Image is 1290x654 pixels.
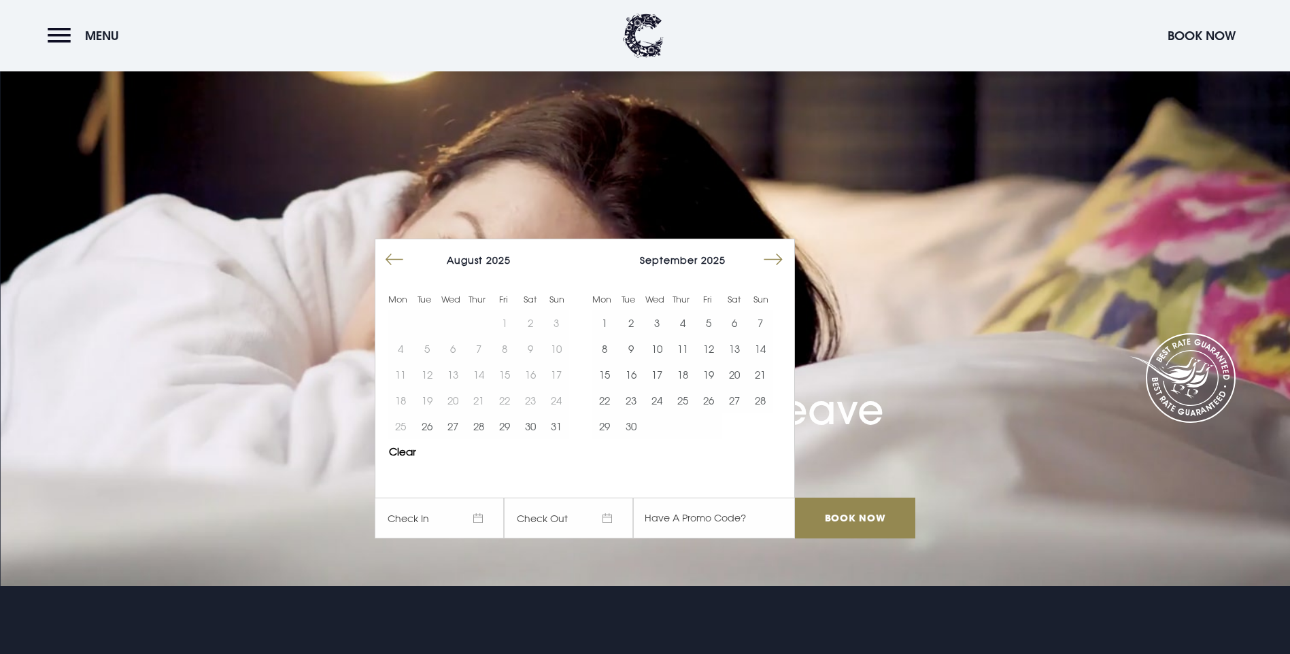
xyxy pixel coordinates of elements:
[492,413,517,439] button: 29
[1161,21,1242,50] button: Book Now
[696,388,722,413] td: Choose Friday, September 26, 2025 as your start date.
[466,413,492,439] button: 28
[592,413,617,439] button: 29
[644,388,670,413] td: Choose Wednesday, September 24, 2025 as your start date.
[722,388,747,413] button: 27
[670,388,696,413] td: Choose Thursday, September 25, 2025 as your start date.
[747,336,773,362] td: Choose Sunday, September 14, 2025 as your start date.
[617,388,643,413] button: 23
[48,21,126,50] button: Menu
[592,388,617,413] button: 22
[440,413,466,439] button: 27
[617,388,643,413] td: Choose Tuesday, September 23, 2025 as your start date.
[747,336,773,362] button: 14
[592,362,617,388] td: Choose Monday, September 15, 2025 as your start date.
[375,498,504,538] span: Check In
[722,310,747,336] button: 6
[440,413,466,439] td: Choose Wednesday, August 27, 2025 as your start date.
[592,336,617,362] button: 8
[617,336,643,362] button: 9
[466,413,492,439] td: Choose Thursday, August 28, 2025 as your start date.
[696,336,722,362] td: Choose Friday, September 12, 2025 as your start date.
[617,310,643,336] button: 2
[592,336,617,362] td: Choose Monday, September 8, 2025 as your start date.
[696,310,722,336] td: Choose Friday, September 5, 2025 as your start date.
[644,336,670,362] button: 10
[617,362,643,388] button: 16
[747,388,773,413] button: 28
[486,254,511,266] span: 2025
[592,310,617,336] td: Choose Monday, September 1, 2025 as your start date.
[701,254,726,266] span: 2025
[381,247,407,273] button: Move backward to switch to the previous month.
[517,413,543,439] button: 30
[617,362,643,388] td: Choose Tuesday, September 16, 2025 as your start date.
[504,498,633,538] span: Check Out
[617,310,643,336] td: Choose Tuesday, September 2, 2025 as your start date.
[543,413,569,439] button: 31
[592,310,617,336] button: 1
[696,336,722,362] button: 12
[447,254,483,266] span: August
[413,413,439,439] td: Choose Tuesday, August 26, 2025 as your start date.
[644,388,670,413] button: 24
[747,388,773,413] td: Choose Sunday, September 28, 2025 as your start date.
[670,388,696,413] button: 25
[760,247,786,273] button: Move forward to switch to the next month.
[722,310,747,336] td: Choose Saturday, September 6, 2025 as your start date.
[696,310,722,336] button: 5
[747,310,773,336] td: Choose Sunday, September 7, 2025 as your start date.
[543,413,569,439] td: Choose Sunday, August 31, 2025 as your start date.
[747,310,773,336] button: 7
[617,336,643,362] td: Choose Tuesday, September 9, 2025 as your start date.
[696,362,722,388] td: Choose Friday, September 19, 2025 as your start date.
[670,336,696,362] td: Choose Thursday, September 11, 2025 as your start date.
[617,413,643,439] button: 30
[640,254,698,266] span: September
[517,413,543,439] td: Choose Saturday, August 30, 2025 as your start date.
[670,310,696,336] button: 4
[644,310,670,336] td: Choose Wednesday, September 3, 2025 as your start date.
[592,362,617,388] button: 15
[696,362,722,388] button: 19
[670,362,696,388] td: Choose Thursday, September 18, 2025 as your start date.
[722,336,747,362] td: Choose Saturday, September 13, 2025 as your start date.
[617,413,643,439] td: Choose Tuesday, September 30, 2025 as your start date.
[644,362,670,388] td: Choose Wednesday, September 17, 2025 as your start date.
[389,447,416,457] button: Clear
[747,362,773,388] button: 21
[592,413,617,439] td: Choose Monday, September 29, 2025 as your start date.
[670,336,696,362] button: 11
[747,362,773,388] td: Choose Sunday, September 21, 2025 as your start date.
[413,413,439,439] button: 26
[623,14,664,58] img: Clandeboye Lodge
[85,28,119,44] span: Menu
[670,362,696,388] button: 18
[644,336,670,362] td: Choose Wednesday, September 10, 2025 as your start date.
[592,388,617,413] td: Choose Monday, September 22, 2025 as your start date.
[722,362,747,388] button: 20
[492,413,517,439] td: Choose Friday, August 29, 2025 as your start date.
[633,498,795,538] input: Have A Promo Code?
[722,362,747,388] td: Choose Saturday, September 20, 2025 as your start date.
[696,388,722,413] button: 26
[795,498,915,538] input: Book Now
[644,310,670,336] button: 3
[722,336,747,362] button: 13
[644,362,670,388] button: 17
[670,310,696,336] td: Choose Thursday, September 4, 2025 as your start date.
[722,388,747,413] td: Choose Saturday, September 27, 2025 as your start date.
